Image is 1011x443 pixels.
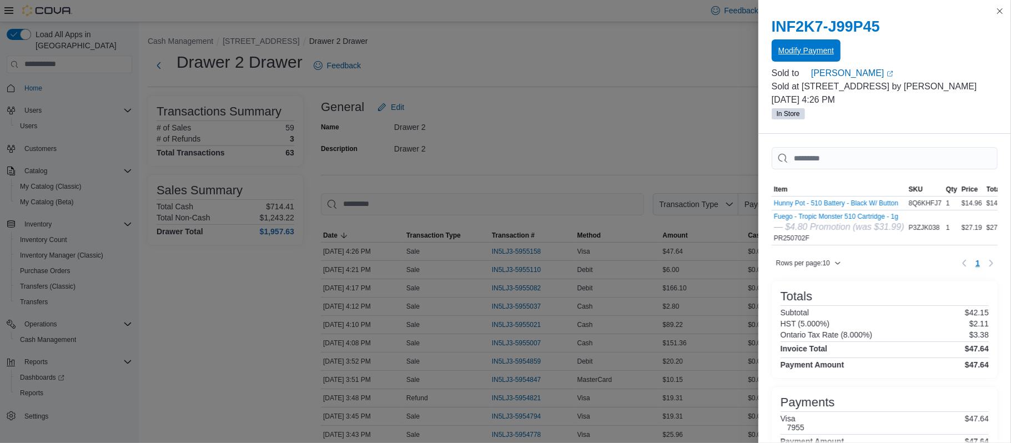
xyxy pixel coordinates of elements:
span: Total [987,185,1002,194]
h2: INF2K7-J99P45 [772,18,998,36]
span: 8Q6KHFJ7 [909,199,942,208]
p: $42.15 [965,308,989,317]
button: Rows per page:10 [772,256,846,270]
span: In Store [772,108,805,119]
div: — $4.80 Promotion (was $31.99) [774,220,904,234]
span: SKU [909,185,923,194]
div: 1 [944,221,959,234]
div: $27.19 [984,221,1009,234]
p: $47.64 [965,414,989,432]
h4: $47.64 [965,344,989,353]
h6: HST (5.000%) [781,319,829,328]
button: Modify Payment [772,39,841,62]
button: Price [959,183,984,196]
button: Qty [944,183,959,196]
span: In Store [777,109,800,119]
span: Item [774,185,788,194]
h6: Subtotal [781,308,809,317]
p: [DATE] 4:26 PM [772,93,998,107]
button: Page 1 of 1 [971,254,984,272]
h3: Totals [781,290,812,303]
button: Next page [984,256,998,270]
a: [PERSON_NAME]External link [811,67,998,80]
p: Sold at [STREET_ADDRESS] by [PERSON_NAME] [772,80,998,93]
h4: $47.64 [965,360,989,369]
nav: Pagination for table: MemoryTable from EuiInMemoryTable [958,254,998,272]
div: Sold to [772,67,809,80]
button: Close this dialog [993,4,1007,18]
button: Total [984,183,1009,196]
span: Modify Payment [778,45,834,56]
h4: Payment Amount [781,360,844,369]
span: Price [962,185,978,194]
div: 1 [944,197,959,210]
span: Qty [946,185,957,194]
h6: Visa [781,414,804,423]
svg: External link [887,71,893,77]
button: Item [772,183,907,196]
button: SKU [907,183,944,196]
div: $27.19 [959,221,984,234]
span: 1 [975,258,980,269]
h4: Invoice Total [781,344,828,353]
div: PR250702F [774,213,904,243]
ul: Pagination for table: MemoryTable from EuiInMemoryTable [971,254,984,272]
p: $2.11 [969,319,989,328]
input: This is a search bar. As you type, the results lower in the page will automatically filter. [772,147,998,169]
div: $14.96 [959,197,984,210]
button: Previous page [958,256,971,270]
button: Fuego - Tropic Monster 510 Cartridge - 1g [774,213,904,220]
button: Hunny Pot - 510 Battery - Black W/ Button [774,199,898,207]
h3: Payments [781,396,835,409]
div: $14.96 [984,197,1009,210]
h6: 7955 [787,423,804,432]
span: P3ZJK038 [909,223,940,232]
h6: Ontario Tax Rate (8.000%) [781,330,873,339]
p: $3.38 [969,330,989,339]
span: Rows per page : 10 [776,259,830,268]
